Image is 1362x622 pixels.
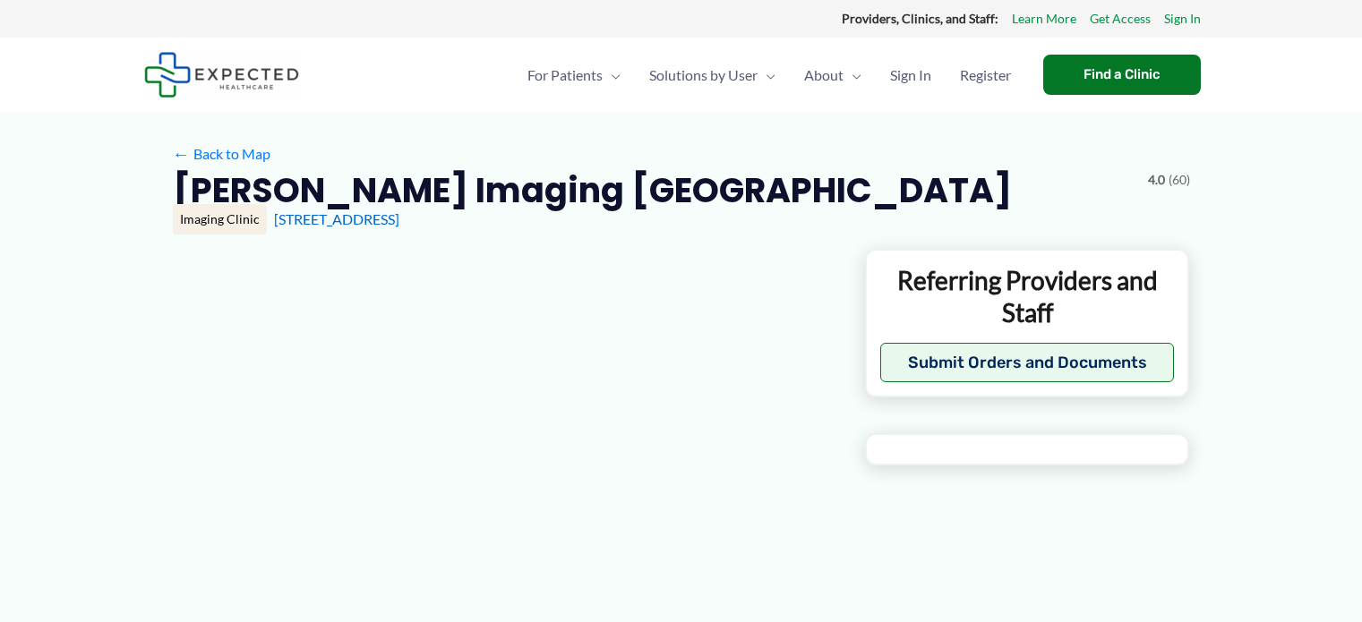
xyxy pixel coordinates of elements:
[527,44,603,107] span: For Patients
[1169,168,1190,192] span: (60)
[603,44,621,107] span: Menu Toggle
[880,264,1175,329] p: Referring Providers and Staff
[890,44,931,107] span: Sign In
[173,145,190,162] span: ←
[1012,7,1076,30] a: Learn More
[635,44,790,107] a: Solutions by UserMenu Toggle
[960,44,1011,107] span: Register
[173,204,267,234] div: Imaging Clinic
[790,44,876,107] a: AboutMenu Toggle
[804,44,844,107] span: About
[1148,168,1165,192] span: 4.0
[513,44,635,107] a: For PatientsMenu Toggle
[144,52,299,98] img: Expected Healthcare Logo - side, dark font, small
[1090,7,1151,30] a: Get Access
[1164,7,1201,30] a: Sign In
[649,44,758,107] span: Solutions by User
[844,44,861,107] span: Menu Toggle
[880,343,1175,382] button: Submit Orders and Documents
[274,210,399,227] a: [STREET_ADDRESS]
[173,141,270,167] a: ←Back to Map
[842,11,998,26] strong: Providers, Clinics, and Staff:
[758,44,775,107] span: Menu Toggle
[876,44,946,107] a: Sign In
[173,168,1012,212] h2: [PERSON_NAME] Imaging [GEOGRAPHIC_DATA]
[946,44,1025,107] a: Register
[1043,55,1201,95] a: Find a Clinic
[513,44,1025,107] nav: Primary Site Navigation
